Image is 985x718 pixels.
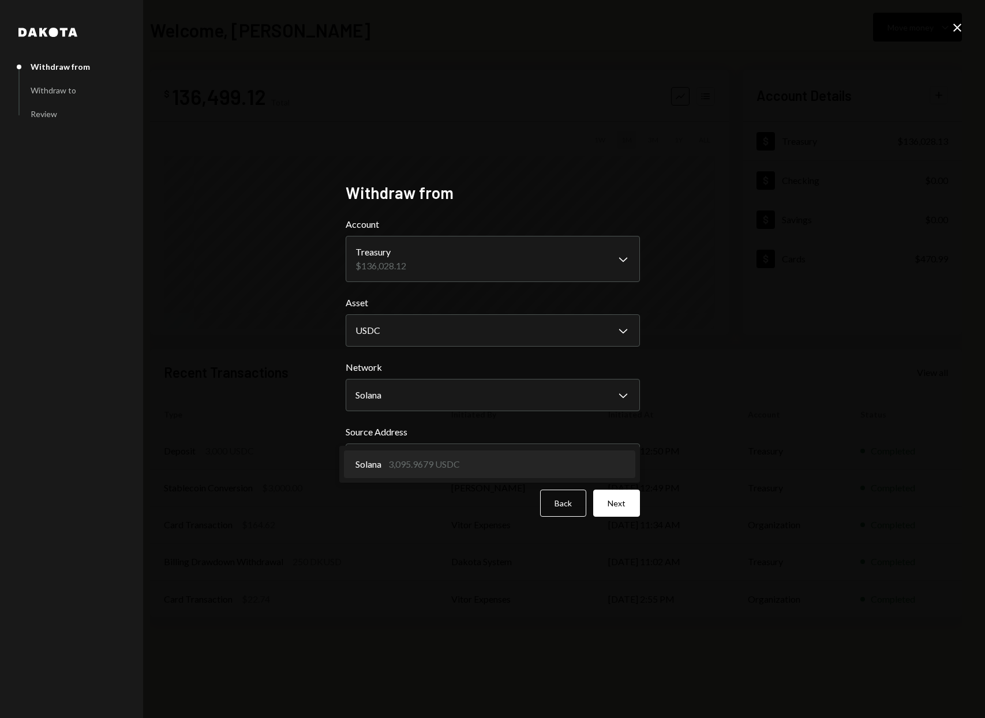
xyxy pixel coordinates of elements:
button: Account [346,236,640,282]
button: Network [346,379,640,411]
span: Solana [355,457,381,471]
label: Network [346,360,640,374]
label: Account [346,217,640,231]
h2: Withdraw from [346,182,640,204]
button: Next [593,490,640,517]
label: Source Address [346,425,640,439]
label: Asset [346,296,640,310]
div: Withdraw to [31,85,76,95]
div: Review [31,109,57,119]
div: Withdraw from [31,62,90,72]
button: Source Address [346,443,640,476]
button: Back [540,490,586,517]
div: 3,095.9679 USDC [388,457,460,471]
button: Asset [346,314,640,347]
